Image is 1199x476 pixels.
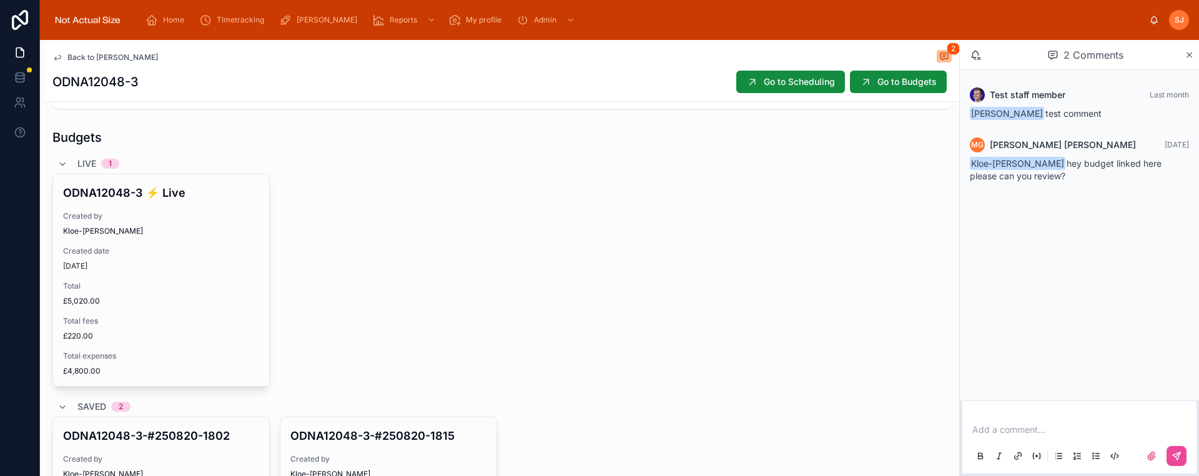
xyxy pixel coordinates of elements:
span: Saved [77,400,106,413]
span: Home [163,15,184,25]
span: [PERSON_NAME] [970,107,1044,120]
h1: Budgets [52,129,102,146]
button: 2 [937,50,952,65]
span: Go to Budgets [877,76,937,88]
h4: ODNA12048-3-#250820-1802 [63,427,259,444]
span: Kloe-[PERSON_NAME] [63,226,143,236]
span: Admin [534,15,556,25]
span: Total fees [63,316,259,326]
span: Total expenses [63,351,259,361]
span: test comment [970,108,1102,119]
span: TImetracking [217,15,264,25]
img: App logo [50,10,126,30]
span: Go to Scheduling [764,76,835,88]
span: Live [77,157,96,170]
span: 2 [947,42,960,55]
a: TImetracking [195,9,273,31]
a: Reports [368,9,442,31]
div: 2 [119,402,123,412]
span: 2 Comments [1063,47,1123,62]
span: Created date [63,246,259,256]
span: Reports [390,15,417,25]
span: SJ [1175,15,1184,25]
h4: ODNA12048-3 ⚡️ Live [63,184,259,201]
span: Test staff member [990,89,1065,101]
a: Back to [PERSON_NAME] [52,52,158,62]
a: Admin [513,9,581,31]
span: My profile [466,15,501,25]
span: £4,800.00 [63,366,259,376]
span: £5,020.00 [63,296,259,306]
span: [PERSON_NAME] [297,15,357,25]
p: [DATE] [63,261,87,271]
span: £220.00 [63,331,259,341]
div: 1 [109,159,112,169]
span: Back to [PERSON_NAME] [67,52,158,62]
span: Created by [63,454,259,464]
a: Home [142,9,193,31]
span: [DATE] [1165,140,1189,149]
span: Kloe-[PERSON_NAME] [970,157,1065,170]
span: Last month [1150,90,1189,99]
span: [PERSON_NAME] [PERSON_NAME] [990,139,1136,151]
span: Created by [290,454,486,464]
span: Total [63,281,259,291]
span: hey budget linked here please can you review? [970,158,1162,181]
a: My profile [445,9,510,31]
h1: ODNA12048-3 [52,73,139,91]
span: Created by [63,211,259,221]
span: MG [971,140,984,150]
a: [PERSON_NAME] [275,9,366,31]
h4: ODNA12048-3-#250820-1815 [290,427,486,444]
button: Go to Budgets [850,71,947,93]
div: scrollable content [136,6,1149,34]
button: Go to Scheduling [736,71,845,93]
